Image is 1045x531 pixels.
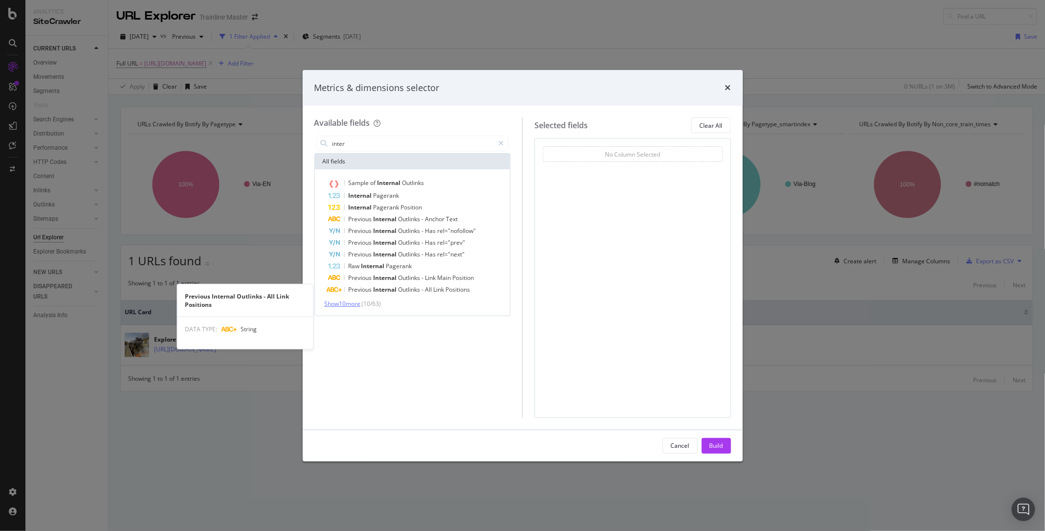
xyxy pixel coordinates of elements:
span: - [422,238,425,247]
span: Anchor [425,215,446,223]
input: Search by field name [332,136,494,151]
span: Pagerank [374,203,401,211]
span: Internal [374,227,399,235]
span: rel="next" [438,250,465,258]
div: Clear All [700,121,723,130]
span: Internal [374,274,399,282]
span: Previous [349,227,374,235]
div: No Column Selected [605,150,660,159]
span: Positions [446,285,470,294]
span: Internal [349,191,374,200]
span: Internal [374,238,399,247]
span: Internal [374,215,399,223]
span: - [422,227,425,235]
span: Text [446,215,458,223]
span: Pagerank [386,262,412,270]
div: All fields [315,154,511,169]
span: Main [438,274,453,282]
span: Link [425,274,438,282]
div: Open Intercom Messenger [1012,498,1035,521]
span: Position [453,274,474,282]
span: Internal [361,262,386,270]
span: Internal [349,203,374,211]
span: Outlinks [399,274,422,282]
div: Cancel [671,441,689,450]
button: Build [702,438,731,454]
span: Has [425,227,438,235]
span: Previous [349,274,374,282]
div: Previous Internal Outlinks - All Link Positions [177,292,313,308]
span: Internal [374,250,399,258]
div: Available fields [314,117,370,128]
span: Outlinks [399,285,422,294]
span: Previous [349,250,374,258]
span: rel="nofollow" [438,227,476,235]
span: All [425,285,434,294]
span: - [422,274,425,282]
span: Outlinks [399,238,422,247]
span: of [371,179,378,187]
span: Show 10 more [325,300,361,308]
span: Previous [349,215,374,223]
span: Internal [374,285,399,294]
span: Outlinks [399,227,422,235]
span: - [422,285,425,294]
span: Outlinks [399,250,422,258]
span: Position [401,203,422,211]
button: Clear All [691,117,731,133]
span: Link [434,285,446,294]
div: Selected fields [534,120,588,131]
span: - [422,250,425,258]
span: Internal [378,179,402,187]
span: ( 10 / 63 ) [362,300,381,308]
button: Cancel [663,438,698,454]
div: times [725,82,731,94]
span: Previous [349,285,374,294]
span: - [422,215,425,223]
div: modal [303,70,743,462]
span: Previous [349,238,374,247]
div: Build [710,441,723,450]
div: Metrics & dimensions selector [314,82,440,94]
span: Pagerank [374,191,400,200]
span: Outlinks [399,215,422,223]
span: Has [425,250,438,258]
span: Raw [349,262,361,270]
span: rel="prev" [438,238,466,247]
span: Has [425,238,438,247]
span: Sample [349,179,371,187]
span: Outlinks [402,179,424,187]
